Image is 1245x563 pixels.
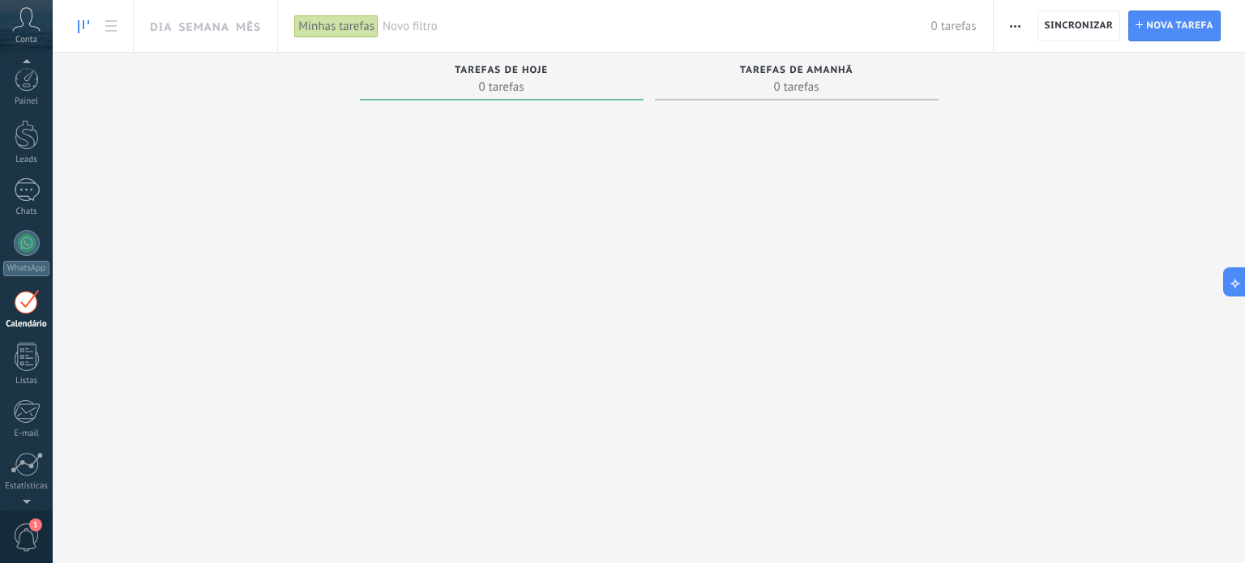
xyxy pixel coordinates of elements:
[3,207,50,217] div: Chats
[1003,11,1027,41] button: Mais
[3,261,49,276] div: WhatsApp
[3,481,50,492] div: Estatísticas
[1037,11,1121,41] button: Sincronizar
[294,15,379,38] div: Minhas tarefas
[368,79,635,95] span: 0 tarefas
[15,35,37,45] span: Conta
[70,11,97,42] a: Quadro de tarefas
[455,65,548,76] span: Tarefas de hoje
[3,429,50,439] div: E-mail
[97,11,125,42] a: Lista de tarefas
[663,79,931,95] span: 0 tarefas
[3,155,50,165] div: Leads
[3,376,50,386] div: Listas
[663,65,931,79] div: Tarefas de amanhã
[1045,21,1114,31] span: Sincronizar
[1128,11,1221,41] button: Nova tarefa
[383,19,931,34] span: Novo filtro
[1146,11,1213,41] span: Nova tarefa
[29,518,42,531] span: 1
[740,65,854,76] span: Tarefas de amanhã
[3,319,50,330] div: Calendário
[3,96,50,107] div: Painel
[368,65,635,79] div: Tarefas de hoje
[931,19,977,34] span: 0 tarefas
